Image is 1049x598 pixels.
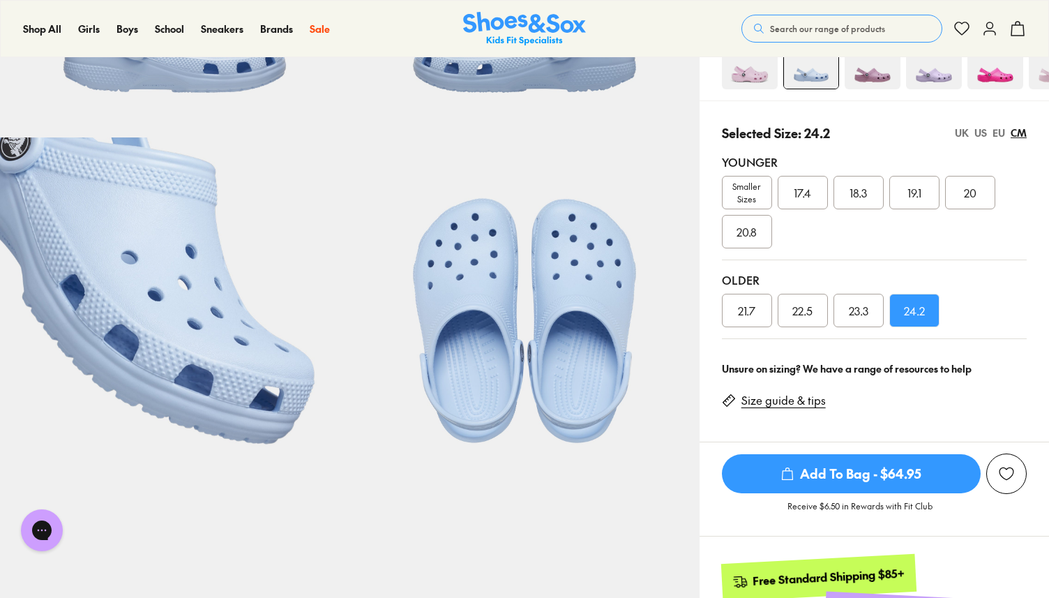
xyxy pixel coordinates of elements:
[722,454,981,494] button: Add To Bag - $64.95
[722,33,778,89] img: 4-464490_1
[741,393,826,408] a: Size guide & tips
[792,302,813,319] span: 22.5
[201,22,243,36] a: Sneakers
[741,15,942,43] button: Search our range of products
[770,22,885,35] span: Search our range of products
[986,454,1027,494] button: Add to Wishlist
[23,22,61,36] a: Shop All
[155,22,184,36] a: School
[907,184,921,201] span: 19.1
[784,34,838,89] img: 4-527493_1
[722,361,1027,376] div: Unsure on sizing? We have a range of resources to help
[722,454,981,493] span: Add To Bag - $64.95
[849,302,868,319] span: 23.3
[845,33,900,89] img: 4-538788_1
[116,22,138,36] a: Boys
[722,124,830,142] p: Selected Size: 24.2
[349,137,699,487] img: 7-527496_1
[906,33,962,89] img: 4-495048_1
[463,12,586,46] img: SNS_Logo_Responsive.svg
[723,180,771,205] span: Smaller Sizes
[463,12,586,46] a: Shoes & Sox
[1011,126,1027,140] div: CM
[737,223,757,240] span: 20.8
[964,184,976,201] span: 20
[787,500,933,525] p: Receive $6.50 in Rewards with Fit Club
[850,184,867,201] span: 18.3
[722,154,1027,170] div: Younger
[260,22,293,36] a: Brands
[794,184,811,201] span: 17.4
[993,126,1005,140] div: EU
[78,22,100,36] a: Girls
[904,302,925,319] span: 24.2
[722,271,1027,288] div: Older
[974,126,987,140] div: US
[955,126,969,140] div: UK
[310,22,330,36] a: Sale
[14,504,70,556] iframe: Gorgias live chat messenger
[752,565,905,588] div: Free Standard Shipping $85+
[967,33,1023,89] img: 4-502830_1
[738,302,755,319] span: 21.7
